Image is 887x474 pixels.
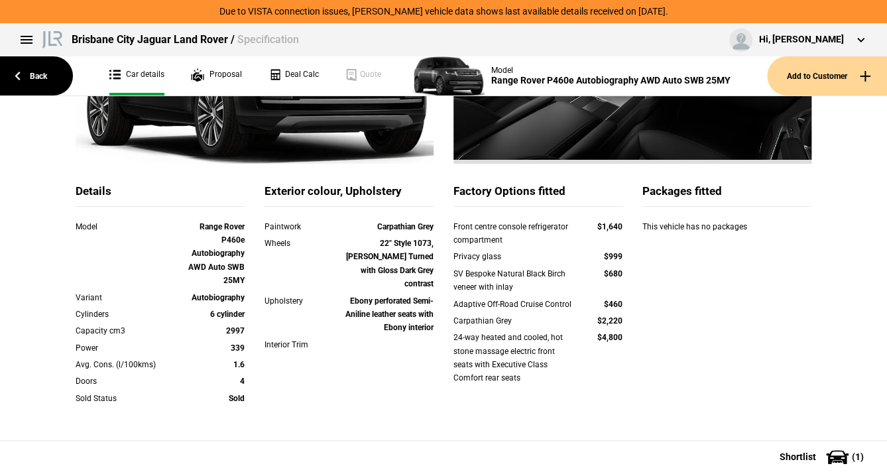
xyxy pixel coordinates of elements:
[76,392,177,405] div: Sold Status
[852,452,864,461] span: ( 1 )
[780,452,816,461] span: Shortlist
[268,56,319,95] a: Deal Calc
[76,358,177,371] div: Avg. Cons. (l/100kms)
[453,250,572,263] div: Privacy glass
[191,56,242,95] a: Proposal
[265,338,332,351] div: Interior Trim
[453,314,572,327] div: Carpathian Grey
[76,184,245,207] div: Details
[226,326,245,335] strong: 2997
[76,341,177,355] div: Power
[642,220,811,247] div: This vehicle has no packages
[40,29,65,48] img: landrover.png
[491,75,731,86] div: Range Rover P460e Autobiography AWD Auto SWB 25MY
[604,269,622,278] strong: $680
[231,343,245,353] strong: 339
[760,440,887,473] button: Shortlist(1)
[265,184,434,207] div: Exterior colour, Upholstery
[76,291,177,304] div: Variant
[76,324,177,337] div: Capacity cm3
[188,222,245,286] strong: Range Rover P460e Autobiography AWD Auto SWB 25MY
[229,394,245,403] strong: Sold
[491,66,731,75] div: Model
[237,33,299,46] span: Specification
[604,300,622,309] strong: $460
[597,333,622,342] strong: $4,800
[233,360,245,369] strong: 1.6
[453,331,572,385] div: 24-way heated and cooled, hot stone massage electric front seats with Executive Class Comfort rea...
[240,377,245,386] strong: 4
[453,220,572,247] div: Front centre console refrigerator compartment
[265,220,332,233] div: Paintwork
[192,293,245,302] strong: Autobiography
[453,298,572,311] div: Adaptive Off-Road Cruise Control
[345,296,434,333] strong: Ebony perforated Semi-Aniline leather seats with Ebony interior
[767,56,887,95] button: Add to Customer
[759,33,844,46] div: Hi, [PERSON_NAME]
[72,32,299,47] div: Brisbane City Jaguar Land Rover /
[597,222,622,231] strong: $1,640
[453,184,622,207] div: Factory Options fitted
[453,267,572,294] div: SV Bespoke Natural Black Birch veneer with inlay
[346,239,434,288] strong: 22" Style 1073, [PERSON_NAME] Turned with Gloss Dark Grey contrast
[642,184,811,207] div: Packages fitted
[210,310,245,319] strong: 6 cylinder
[76,220,177,233] div: Model
[76,308,177,321] div: Cylinders
[265,294,332,308] div: Upholstery
[265,237,332,250] div: Wheels
[76,375,177,388] div: Doors
[597,316,622,326] strong: $2,220
[377,222,434,231] strong: Carpathian Grey
[109,56,164,95] a: Car details
[604,252,622,261] strong: $999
